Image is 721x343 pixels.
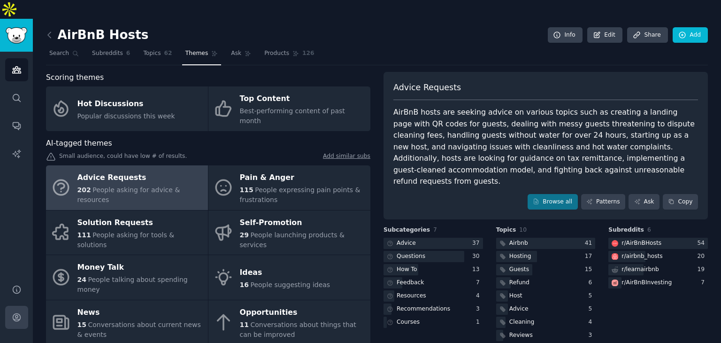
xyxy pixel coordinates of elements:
a: Refund6 [496,277,596,289]
a: Cleaning4 [496,317,596,328]
div: Guests [509,265,529,274]
a: Host5 [496,290,596,302]
a: Questions30 [384,251,483,263]
div: How To [397,265,417,274]
div: News [77,305,203,320]
span: 115 [240,186,253,194]
a: Recommendations3 [384,304,483,315]
div: r/ learnairbnb [621,265,659,274]
span: Themes [185,49,208,58]
a: Pain & Anger115People expressing pain points & frustrations [208,165,370,210]
div: 5 [589,292,596,300]
a: Ideas16People suggesting ideas [208,255,370,300]
div: 20 [697,252,708,261]
span: 6 [126,49,130,58]
span: AI-tagged themes [46,138,112,149]
div: Hot Discussions [77,96,175,111]
span: People suggesting ideas [250,281,330,288]
a: Browse all [528,194,578,210]
span: 126 [302,49,314,58]
div: 7 [476,279,483,287]
span: Topics [143,49,161,58]
div: Cleaning [509,318,535,327]
div: Feedback [397,279,424,287]
a: Ask [629,194,660,210]
a: Ask [228,46,254,65]
img: GummySearch logo [6,27,27,44]
a: Themes [182,46,222,65]
a: Add similar subs [323,152,370,162]
div: Advice Requests [77,171,203,186]
a: airbnb_hostsr/airbnb_hosts20 [608,251,708,263]
div: Courses [397,318,420,327]
div: Ideas [240,265,330,280]
div: Opportunities [240,305,366,320]
a: Hot DiscussionsPopular discussions this week [46,86,208,131]
a: Topics62 [140,46,175,65]
a: AirBnBInvestingr/AirBnBInvesting7 [608,277,708,289]
div: r/ AirBnBHosts [621,239,661,248]
a: Add [673,27,708,43]
a: Reviews3 [496,330,596,342]
a: Advice37 [384,238,483,249]
a: Products126 [261,46,317,65]
span: 16 [240,281,249,288]
a: Search [46,46,82,65]
div: 4 [589,318,596,327]
div: r/ airbnb_hosts [621,252,662,261]
span: Subreddits [608,226,644,234]
div: 41 [585,239,596,248]
a: Feedback7 [384,277,483,289]
h2: AirBnB Hosts [46,28,148,43]
a: Info [548,27,583,43]
a: Hosting17 [496,251,596,263]
div: Money Talk [77,260,203,275]
div: 4 [476,292,483,300]
div: 6 [589,279,596,287]
span: Products [264,49,289,58]
span: People asking for tools & solutions [77,231,175,249]
a: Advice5 [496,304,596,315]
div: Solution Requests [77,215,203,230]
span: 15 [77,321,86,328]
span: 29 [240,231,249,239]
span: 202 [77,186,91,194]
button: Copy [663,194,698,210]
div: Resources [397,292,426,300]
img: AirBnBInvesting [612,280,618,286]
span: 11 [240,321,249,328]
div: Hosting [509,252,531,261]
a: Self-Promotion29People launching products & services [208,210,370,255]
a: AirBnBHostsr/AirBnBHosts54 [608,238,708,249]
div: 54 [697,239,708,248]
span: 62 [164,49,172,58]
div: 37 [472,239,483,248]
span: People launching products & services [240,231,345,249]
div: 17 [585,252,596,261]
img: AirBnBHosts [612,240,618,247]
div: 5 [589,305,596,313]
div: 3 [589,331,596,340]
span: Search [49,49,69,58]
span: Topics [496,226,516,234]
div: Refund [509,279,529,287]
a: Money Talk24People talking about spending money [46,255,208,300]
span: People expressing pain points & frustrations [240,186,360,203]
span: Ask [231,49,241,58]
div: 7 [701,279,708,287]
div: Pain & Anger [240,171,366,186]
a: Airbnb41 [496,238,596,249]
div: 30 [472,252,483,261]
div: 19 [697,265,708,274]
a: Top ContentBest-performing content of past month [208,86,370,131]
a: Solution Requests111People asking for tools & solutions [46,210,208,255]
span: Best-performing content of past month [240,107,345,125]
a: How To13 [384,264,483,276]
span: 6 [647,226,651,233]
div: 3 [476,305,483,313]
span: 10 [519,226,527,233]
div: Questions [397,252,425,261]
div: 1 [476,318,483,327]
a: Guests15 [496,264,596,276]
span: Scoring themes [46,72,104,84]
